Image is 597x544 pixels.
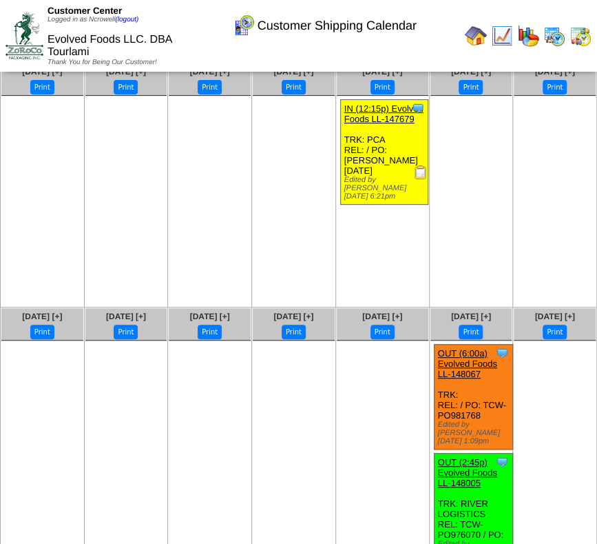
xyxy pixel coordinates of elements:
[114,80,138,94] button: Print
[115,16,138,23] a: (logout)
[273,312,313,321] a: [DATE] [+]
[48,34,172,58] span: Evolved Foods LLC. DBA Tourlami
[198,325,222,339] button: Print
[258,19,417,33] span: Customer Shipping Calendar
[414,165,428,179] img: Receiving Document
[495,346,509,360] img: Tooltip
[491,25,513,47] img: line_graph.gif
[434,345,512,450] div: TRK: REL: / PO: TCW-PO981768
[438,348,497,379] a: OUT (6:00a) Evolved Foods LL-148067
[48,6,122,16] span: Customer Center
[543,325,567,339] button: Print
[569,25,591,47] img: calendarinout.gif
[340,100,428,205] div: TRK: PCA REL: / PO: [PERSON_NAME] [DATE]
[495,455,509,469] img: Tooltip
[344,103,423,124] a: IN (12:15p) Evolved Foods LL-147679
[451,312,491,321] a: [DATE] [+]
[459,325,483,339] button: Print
[344,176,428,201] div: Edited by [PERSON_NAME] [DATE] 6:21pm
[543,80,567,94] button: Print
[282,325,306,339] button: Print
[438,457,497,488] a: OUT (2:45p) Evolved Foods LL-148005
[370,325,395,339] button: Print
[22,312,62,321] a: [DATE] [+]
[233,14,255,37] img: calendarcustomer.gif
[48,59,157,66] span: Thank You for Being Our Customer!
[30,80,54,94] button: Print
[459,80,483,94] button: Print
[543,25,565,47] img: calendarprod.gif
[362,312,402,321] a: [DATE] [+]
[198,80,222,94] button: Print
[30,325,54,339] button: Print
[411,101,425,115] img: Tooltip
[535,312,575,321] a: [DATE] [+]
[114,325,138,339] button: Print
[370,80,395,94] button: Print
[190,312,230,321] a: [DATE] [+]
[48,16,138,23] span: Logged in as Ncrowell
[438,421,512,445] div: Edited by [PERSON_NAME] [DATE] 1:09pm
[6,12,43,59] img: ZoRoCo_Logo(Green%26Foil)%20jpg.webp
[282,80,306,94] button: Print
[517,25,539,47] img: graph.gif
[106,312,146,321] a: [DATE] [+]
